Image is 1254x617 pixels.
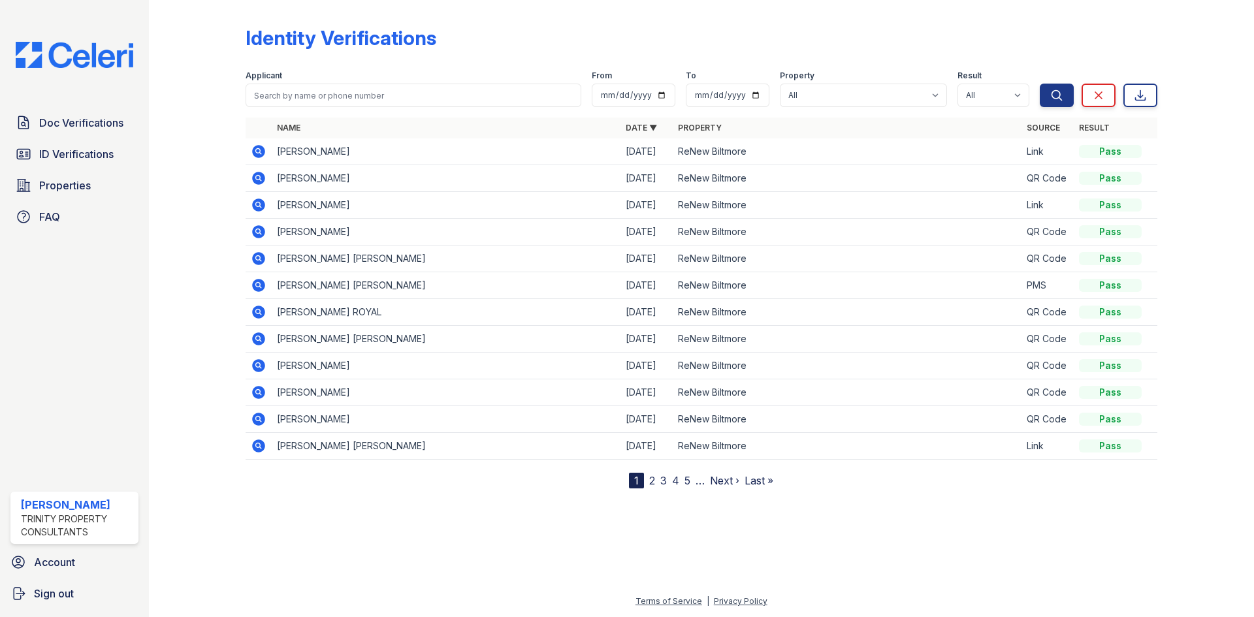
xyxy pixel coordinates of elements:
[5,580,144,607] a: Sign out
[39,209,60,225] span: FAQ
[620,165,673,192] td: [DATE]
[39,178,91,193] span: Properties
[696,473,705,488] span: …
[649,474,655,487] a: 2
[620,192,673,219] td: [DATE]
[620,326,673,353] td: [DATE]
[272,165,620,192] td: [PERSON_NAME]
[1079,225,1142,238] div: Pass
[10,110,138,136] a: Doc Verifications
[246,71,282,81] label: Applicant
[1021,406,1074,433] td: QR Code
[272,326,620,353] td: [PERSON_NAME] [PERSON_NAME]
[714,596,767,606] a: Privacy Policy
[10,141,138,167] a: ID Verifications
[39,146,114,162] span: ID Verifications
[1079,172,1142,185] div: Pass
[5,549,144,575] a: Account
[620,353,673,379] td: [DATE]
[1021,272,1074,299] td: PMS
[1021,353,1074,379] td: QR Code
[635,596,702,606] a: Terms of Service
[673,433,1021,460] td: ReNew Biltmore
[1079,306,1142,319] div: Pass
[10,172,138,198] a: Properties
[1079,123,1110,133] a: Result
[592,71,612,81] label: From
[707,596,709,606] div: |
[1079,198,1142,212] div: Pass
[39,115,123,131] span: Doc Verifications
[673,406,1021,433] td: ReNew Biltmore
[1021,433,1074,460] td: Link
[660,474,667,487] a: 3
[620,272,673,299] td: [DATE]
[629,473,644,488] div: 1
[673,299,1021,326] td: ReNew Biltmore
[1021,219,1074,245] td: QR Code
[1021,138,1074,165] td: Link
[272,379,620,406] td: [PERSON_NAME]
[684,474,690,487] a: 5
[1079,145,1142,158] div: Pass
[673,245,1021,272] td: ReNew Biltmore
[1021,299,1074,326] td: QR Code
[272,272,620,299] td: [PERSON_NAME] [PERSON_NAME]
[1079,386,1142,399] div: Pass
[10,204,138,230] a: FAQ
[1079,279,1142,292] div: Pass
[272,245,620,272] td: [PERSON_NAME] [PERSON_NAME]
[272,192,620,219] td: [PERSON_NAME]
[1021,379,1074,406] td: QR Code
[673,192,1021,219] td: ReNew Biltmore
[620,406,673,433] td: [DATE]
[21,513,133,539] div: Trinity Property Consultants
[626,123,657,133] a: Date ▼
[1021,165,1074,192] td: QR Code
[272,406,620,433] td: [PERSON_NAME]
[620,379,673,406] td: [DATE]
[620,138,673,165] td: [DATE]
[272,299,620,326] td: [PERSON_NAME] ROYAL
[1079,332,1142,345] div: Pass
[246,26,436,50] div: Identity Verifications
[5,42,144,68] img: CE_Logo_Blue-a8612792a0a2168367f1c8372b55b34899dd931a85d93a1a3d3e32e68fde9ad4.png
[673,272,1021,299] td: ReNew Biltmore
[272,219,620,245] td: [PERSON_NAME]
[34,554,75,570] span: Account
[620,299,673,326] td: [DATE]
[1079,413,1142,426] div: Pass
[673,353,1021,379] td: ReNew Biltmore
[1079,252,1142,265] div: Pass
[710,474,739,487] a: Next ›
[673,138,1021,165] td: ReNew Biltmore
[1027,123,1060,133] a: Source
[620,245,673,272] td: [DATE]
[673,326,1021,353] td: ReNew Biltmore
[672,474,679,487] a: 4
[678,123,722,133] a: Property
[272,433,620,460] td: [PERSON_NAME] [PERSON_NAME]
[21,497,133,513] div: [PERSON_NAME]
[34,586,74,601] span: Sign out
[673,379,1021,406] td: ReNew Biltmore
[620,433,673,460] td: [DATE]
[1021,245,1074,272] td: QR Code
[1021,192,1074,219] td: Link
[957,71,982,81] label: Result
[1079,439,1142,452] div: Pass
[780,71,814,81] label: Property
[620,219,673,245] td: [DATE]
[272,353,620,379] td: [PERSON_NAME]
[673,219,1021,245] td: ReNew Biltmore
[246,84,581,107] input: Search by name or phone number
[272,138,620,165] td: [PERSON_NAME]
[673,165,1021,192] td: ReNew Biltmore
[686,71,696,81] label: To
[745,474,773,487] a: Last »
[277,123,300,133] a: Name
[1079,359,1142,372] div: Pass
[1021,326,1074,353] td: QR Code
